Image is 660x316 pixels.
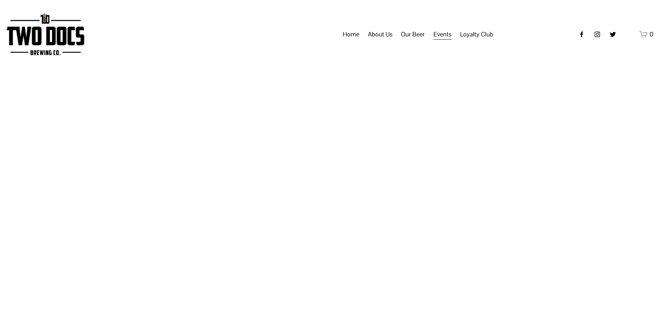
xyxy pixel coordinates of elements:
span: Our Beer [401,28,425,40]
img: Two Docs Brewing Co. [7,13,84,55]
a: Home [343,28,359,41]
span: 0 [650,30,653,38]
a: twitter-unauth [609,31,616,38]
a: Facebook [578,31,585,38]
a: instagram-unauth [594,31,601,38]
span: Loyalty Club [460,28,493,40]
a: 0 items in cart [639,30,653,39]
span: Events [433,28,451,40]
a: folder dropdown [368,28,393,41]
a: folder dropdown [460,28,493,41]
a: folder dropdown [401,28,425,41]
a: folder dropdown [433,28,451,41]
span: About Us [368,28,393,40]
